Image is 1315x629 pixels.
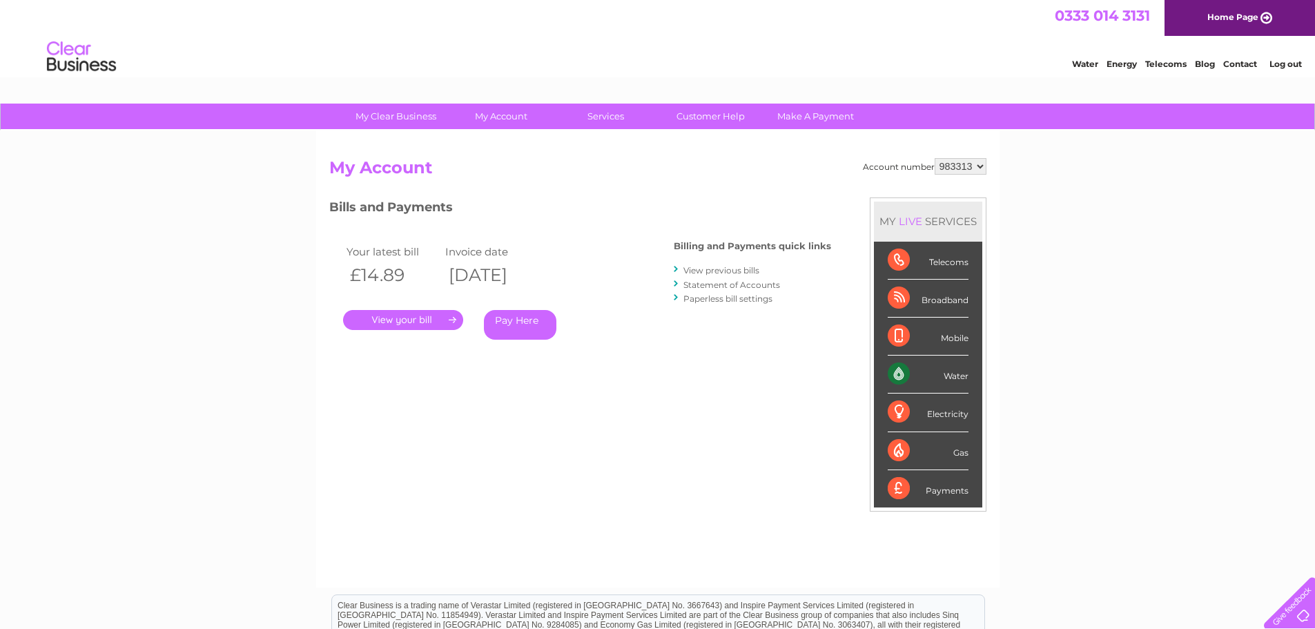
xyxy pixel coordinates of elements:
[683,293,772,304] a: Paperless bill settings
[329,197,831,222] h3: Bills and Payments
[332,8,984,67] div: Clear Business is a trading name of Verastar Limited (registered in [GEOGRAPHIC_DATA] No. 3667643...
[759,104,873,129] a: Make A Payment
[896,215,925,228] div: LIVE
[874,202,982,241] div: MY SERVICES
[1269,59,1302,69] a: Log out
[683,265,759,275] a: View previous bills
[888,242,968,280] div: Telecoms
[442,242,541,261] td: Invoice date
[1072,59,1098,69] a: Water
[442,261,541,289] th: [DATE]
[484,310,556,340] a: Pay Here
[654,104,768,129] a: Customer Help
[1107,59,1137,69] a: Energy
[343,310,463,330] a: .
[683,280,780,290] a: Statement of Accounts
[549,104,663,129] a: Services
[343,261,442,289] th: £14.89
[1145,59,1187,69] a: Telecoms
[339,104,453,129] a: My Clear Business
[343,242,442,261] td: Your latest bill
[1055,7,1150,24] a: 0333 014 3131
[1223,59,1257,69] a: Contact
[888,280,968,318] div: Broadband
[888,394,968,432] div: Electricity
[46,36,117,78] img: logo.png
[888,470,968,507] div: Payments
[888,432,968,470] div: Gas
[863,158,986,175] div: Account number
[674,241,831,251] h4: Billing and Payments quick links
[888,318,968,356] div: Mobile
[888,356,968,394] div: Water
[329,158,986,184] h2: My Account
[444,104,558,129] a: My Account
[1195,59,1215,69] a: Blog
